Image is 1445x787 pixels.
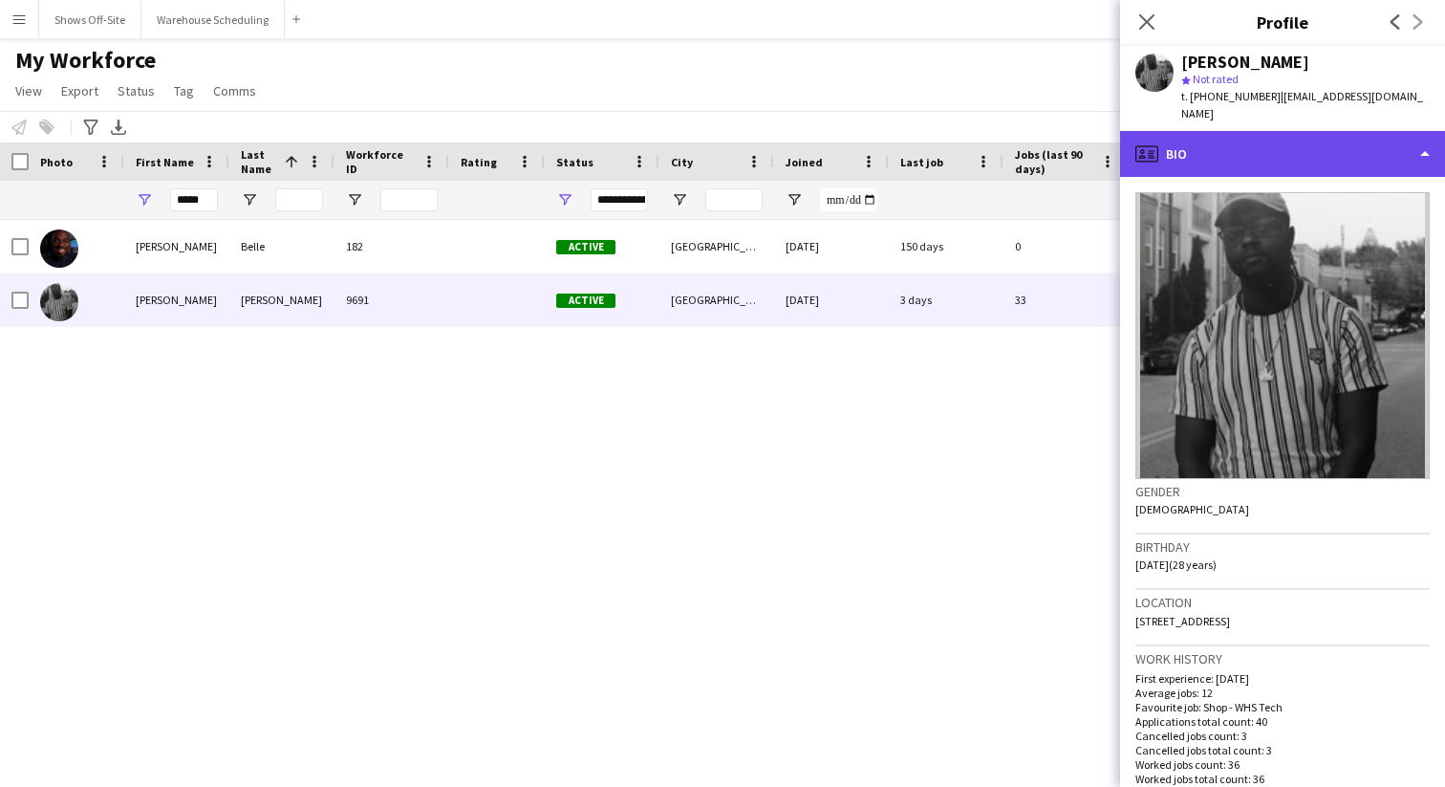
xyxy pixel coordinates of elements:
[1003,220,1128,273] div: 0
[1135,757,1430,772] p: Worked jobs count: 36
[1135,502,1249,516] span: [DEMOGRAPHIC_DATA]
[241,147,277,176] span: Last Name
[1181,89,1281,103] span: t. [PHONE_NUMBER]
[241,191,258,208] button: Open Filter Menu
[110,78,162,103] a: Status
[1135,594,1430,611] h3: Location
[461,155,497,169] span: Rating
[15,46,156,75] span: My Workforce
[1135,671,1430,686] p: First experience: [DATE]
[275,188,323,211] input: Last Name Filter Input
[1135,700,1430,714] p: Favourite job: Shop - WHS Tech
[1135,614,1230,628] span: [STREET_ADDRESS]
[1135,650,1430,667] h3: Work history
[174,82,194,99] span: Tag
[659,220,774,273] div: [GEOGRAPHIC_DATA]
[334,220,449,273] div: 182
[380,188,438,211] input: Workforce ID Filter Input
[774,220,889,273] div: [DATE]
[1135,483,1430,500] h3: Gender
[170,188,218,211] input: First Name Filter Input
[229,220,334,273] div: Belle
[346,147,415,176] span: Workforce ID
[889,220,1003,273] div: 150 days
[79,116,102,139] app-action-btn: Advanced filters
[118,82,155,99] span: Status
[556,294,615,308] span: Active
[556,240,615,254] span: Active
[54,78,106,103] a: Export
[136,191,153,208] button: Open Filter Menu
[205,78,264,103] a: Comms
[1003,273,1128,326] div: 33
[1135,192,1430,479] img: Crew avatar or photo
[556,191,573,208] button: Open Filter Menu
[900,155,943,169] span: Last job
[229,273,334,326] div: [PERSON_NAME]
[671,191,688,208] button: Open Filter Menu
[1120,10,1445,34] h3: Profile
[334,273,449,326] div: 9691
[136,155,194,169] span: First Name
[124,273,229,326] div: [PERSON_NAME]
[786,155,823,169] span: Joined
[124,220,229,273] div: [PERSON_NAME]
[774,273,889,326] div: [DATE]
[40,283,78,321] img: Byron Riley
[820,188,877,211] input: Joined Filter Input
[346,191,363,208] button: Open Filter Menu
[1135,538,1430,556] h3: Birthday
[1135,772,1430,786] p: Worked jobs total count: 36
[107,116,130,139] app-action-btn: Export XLSX
[889,273,1003,326] div: 3 days
[40,155,73,169] span: Photo
[1181,54,1309,71] div: [PERSON_NAME]
[1015,147,1093,176] span: Jobs (last 90 days)
[556,155,593,169] span: Status
[15,82,42,99] span: View
[1181,89,1423,120] span: | [EMAIL_ADDRESS][DOMAIN_NAME]
[1193,72,1239,86] span: Not rated
[1135,729,1430,743] p: Cancelled jobs count: 3
[705,188,763,211] input: City Filter Input
[8,78,50,103] a: View
[213,82,256,99] span: Comms
[1135,557,1217,572] span: [DATE] (28 years)
[659,273,774,326] div: [GEOGRAPHIC_DATA]
[1135,743,1430,757] p: Cancelled jobs total count: 3
[61,82,98,99] span: Export
[166,78,202,103] a: Tag
[786,191,803,208] button: Open Filter Menu
[1120,131,1445,177] div: Bio
[40,230,78,268] img: Byron Belle
[141,1,285,38] button: Warehouse Scheduling
[1135,714,1430,729] p: Applications total count: 40
[39,1,141,38] button: Shows Off-Site
[1135,686,1430,700] p: Average jobs: 12
[671,155,693,169] span: City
